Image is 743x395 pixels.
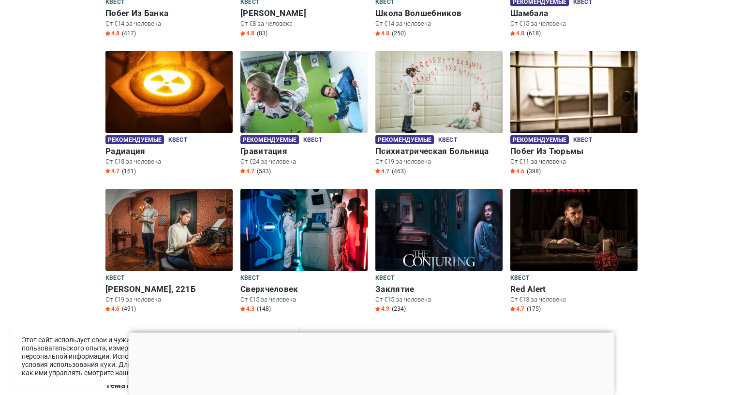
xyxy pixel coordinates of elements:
[105,146,233,156] h6: Радиация
[240,295,368,304] p: От €15 за человека
[392,305,406,313] span: (234)
[510,157,638,166] p: От €11 за человека
[510,305,524,313] span: 4.7
[105,273,124,284] span: Квест
[122,305,136,313] span: (491)
[105,19,233,28] p: От €14 за человека
[510,189,638,271] img: Red Alert
[240,51,368,133] img: Гравитация
[510,167,524,175] span: 4.6
[240,30,254,37] span: 4.8
[129,333,615,393] iframe: Advertisement
[240,8,368,18] h6: [PERSON_NAME]
[240,306,245,311] img: Star
[105,306,110,311] img: Star
[392,167,406,175] span: (463)
[105,135,164,144] span: Рекомендуемые
[105,305,119,313] span: 4.6
[375,189,503,271] img: Заклятие
[122,167,136,175] span: (161)
[105,51,233,133] img: Радиация
[375,157,503,166] p: От €19 за человека
[240,31,245,36] img: Star
[375,189,503,315] a: Заклятие Квест Заклятие От €15 за человека Star4.9 (234)
[375,168,380,173] img: Star
[105,8,233,18] h6: Побег Из Банка
[240,168,245,173] img: Star
[510,51,638,177] a: Побег Из Тюрьмы Рекомендуемые Квест Побег Из Тюрьмы От €11 за человека Star4.6 (388)
[510,168,515,173] img: Star
[510,51,638,133] img: Побег Из Тюрьмы
[438,135,457,146] span: Квест
[375,295,503,304] p: От €15 за человека
[303,135,322,146] span: Квест
[510,273,529,284] span: Квест
[375,19,503,28] p: От €14 за человека
[375,305,389,313] span: 4.9
[375,30,389,37] span: 4.8
[573,135,592,146] span: Квест
[257,305,271,313] span: (148)
[527,30,541,37] span: (618)
[168,135,187,146] span: Квест
[375,146,503,156] h6: Психиатрическая Больница
[240,284,368,294] h6: Сверхчеловек
[240,189,368,271] img: Сверхчеловек
[375,8,503,18] h6: Школа Волшебников
[105,189,233,271] img: Бейкер-Стрит, 221Б
[257,30,267,37] span: (83)
[510,306,515,311] img: Star
[240,51,368,177] a: Гравитация Рекомендуемые Квест Гравитация От €24 за человека Star4.7 (583)
[527,167,541,175] span: (388)
[240,273,259,284] span: Квест
[375,51,503,133] img: Психиатрическая Больница
[105,189,233,315] a: Бейкер-Стрит, 221Б Квест [PERSON_NAME], 221Б От €19 за человека Star4.6 (491)
[257,167,271,175] span: (583)
[105,51,233,177] a: Радиация Рекомендуемые Квест Радиация От €13 за человека Star4.7 (161)
[240,19,368,28] p: От €8 за человека
[105,326,189,339] a: Показать все (10+) >
[375,31,380,36] img: Star
[105,30,119,37] span: 4.8
[375,306,380,311] img: Star
[510,30,524,37] span: 4.8
[392,30,406,37] span: (250)
[375,135,434,144] span: Рекомендуемые
[240,167,254,175] span: 4.7
[375,273,394,284] span: Квест
[105,168,110,173] img: Star
[105,295,233,304] p: От €19 за человека
[510,31,515,36] img: Star
[510,295,638,304] p: От €13 за человека
[105,31,110,36] img: Star
[375,284,503,294] h6: Заклятие
[510,135,569,144] span: Рекомендуемые
[240,157,368,166] p: От €24 за человека
[510,189,638,315] a: Red Alert Квест Red Alert От €13 за человека Star4.7 (175)
[510,284,638,294] h6: Red Alert
[240,305,254,313] span: 4.3
[105,167,119,175] span: 4.7
[122,30,136,37] span: (417)
[510,146,638,156] h6: Побег Из Тюрьмы
[105,157,233,166] p: От €13 за человека
[375,51,503,177] a: Психиатрическая Больница Рекомендуемые Квест Психиатрическая Больница От €19 за человека Star4.7 ...
[240,135,299,144] span: Рекомендуемые
[527,305,541,313] span: (175)
[10,328,300,385] div: Этот сайт использует свои и чужие куки для предоставления вам лучшего пользовательского опыта, из...
[105,284,233,294] h6: [PERSON_NAME], 221Б
[510,8,638,18] h6: Шамбала
[375,167,389,175] span: 4.7
[240,146,368,156] h6: Гравитация
[510,19,638,28] p: От €15 за человека
[240,189,368,315] a: Сверхчеловек Квест Сверхчеловек От €15 за человека Star4.3 (148)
